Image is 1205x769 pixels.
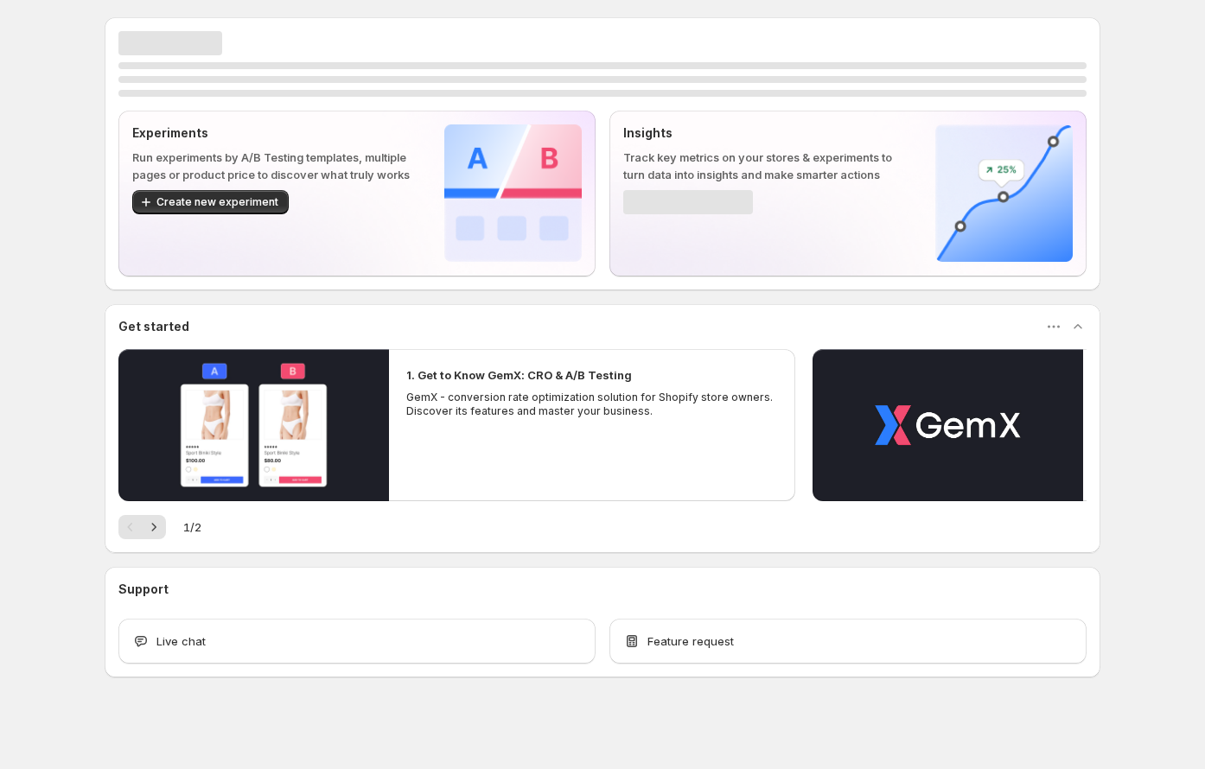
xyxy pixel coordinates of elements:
p: Insights [623,124,908,142]
span: Feature request [647,632,734,650]
nav: Pagination [118,515,166,539]
h2: 1. Get to Know GemX: CRO & A/B Testing [406,366,632,384]
h3: Support [118,581,169,598]
img: Experiments [444,124,582,262]
span: Create new experiment [156,195,278,209]
button: Next [142,515,166,539]
p: GemX - conversion rate optimization solution for Shopify store owners. Discover its features and ... [406,391,778,418]
p: Track key metrics on your stores & experiments to turn data into insights and make smarter actions [623,149,908,183]
button: Play video [118,349,389,501]
img: Insights [935,124,1073,262]
span: Live chat [156,632,206,650]
h3: Get started [118,318,189,335]
p: Run experiments by A/B Testing templates, multiple pages or product price to discover what truly ... [132,149,417,183]
button: Create new experiment [132,190,289,214]
p: Experiments [132,124,417,142]
span: 1 / 2 [183,518,201,536]
button: Play video [813,349,1083,501]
